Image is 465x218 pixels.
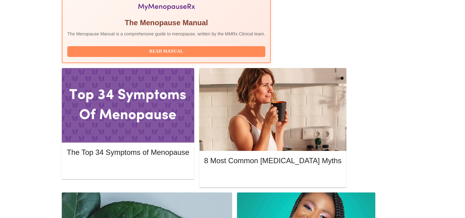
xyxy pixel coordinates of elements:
span: Read Manual [73,48,259,55]
p: The Menopause Manual is a comprehensive guide to menopause, written by the MMRx Clinical team. [67,31,265,37]
button: Read More [204,172,341,182]
a: Read More [204,174,343,179]
span: Read More [210,173,335,181]
button: Read More [67,163,189,174]
a: Read More [67,165,191,170]
span: Read More [73,164,183,172]
h5: 8 Most Common [MEDICAL_DATA] Myths [204,156,341,166]
button: Read Manual [67,46,265,57]
h5: The Menopause Manual [67,18,265,28]
a: Read Manual [67,48,267,54]
h5: The Top 34 Symptoms of Menopause [67,147,189,157]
